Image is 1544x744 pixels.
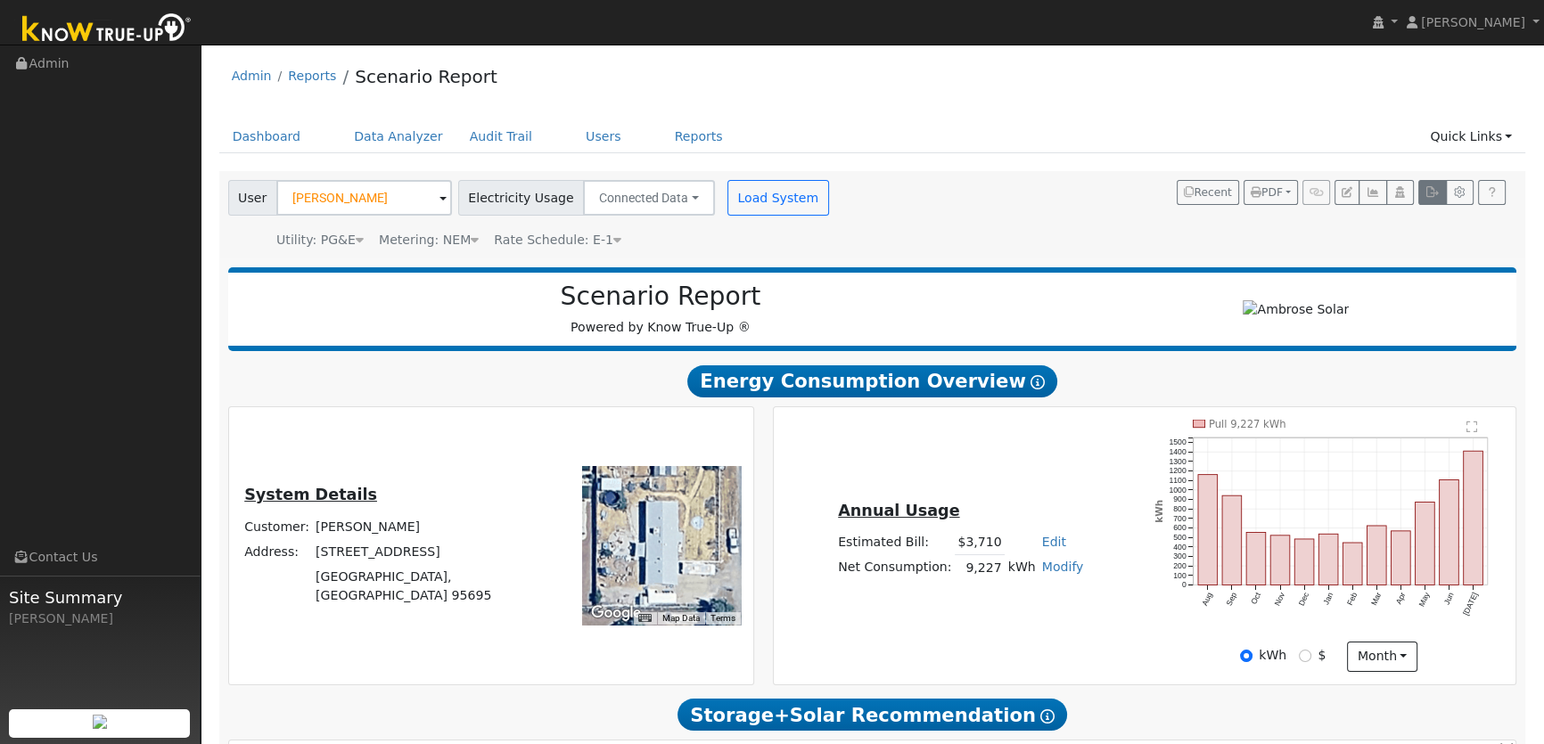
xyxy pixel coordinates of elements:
[1394,591,1408,606] text: Apr
[341,120,456,153] a: Data Analyzer
[838,502,959,519] u: Annual Usage
[583,180,715,216] button: Connected Data
[276,180,452,216] input: Select a User
[727,180,829,216] button: Load System
[1200,591,1214,607] text: Aug
[835,555,955,581] td: Net Consumption:
[1182,580,1187,589] text: 0
[587,601,645,625] a: Open this area in Google Maps (opens a new window)
[1386,180,1414,205] button: Login As
[710,613,735,623] a: Terms (opens in new tab)
[1209,418,1286,430] text: Pull 9,227 kWh
[1321,591,1335,606] text: Jan
[1251,186,1283,199] span: PDF
[244,486,377,503] u: System Details
[456,120,546,153] a: Audit Trail
[1243,300,1349,319] img: Ambrose Solar
[1259,646,1286,665] label: kWh
[1031,375,1045,389] i: Show Help
[1359,180,1386,205] button: Multi-Series Graph
[232,69,272,83] a: Admin
[9,585,191,609] span: Site Summary
[1318,534,1338,585] rect: onclick=""
[1169,486,1186,495] text: 1000
[1478,180,1506,205] a: Help Link
[1173,495,1187,503] text: 900
[1461,591,1480,617] text: [DATE]
[1169,457,1186,466] text: 1300
[1198,475,1218,585] rect: onclick=""
[219,120,315,153] a: Dashboard
[1367,526,1386,585] rect: onclick=""
[678,699,1066,731] span: Storage+Solar Recommendation
[1417,591,1432,609] text: May
[1169,437,1186,446] text: 1500
[1392,531,1411,585] rect: onclick=""
[1464,451,1483,585] rect: onclick=""
[355,66,497,87] a: Scenario Report
[1222,495,1242,585] rect: onclick=""
[1173,543,1187,552] text: 400
[1224,591,1238,607] text: Sep
[1442,591,1456,606] text: Jun
[572,120,635,153] a: Users
[638,612,651,625] button: Keyboard shortcuts
[242,539,313,564] td: Address:
[93,715,107,729] img: retrieve
[1240,650,1252,662] input: kWh
[1335,180,1359,205] button: Edit User
[1421,15,1525,29] span: [PERSON_NAME]
[662,612,700,625] button: Map Data
[1343,543,1362,585] rect: onclick=""
[1244,180,1298,205] button: PDF
[1446,180,1474,205] button: Settings
[1440,480,1459,585] rect: onclick=""
[228,180,277,216] span: User
[1345,591,1359,607] text: Feb
[1246,533,1266,585] rect: onclick=""
[1173,514,1187,523] text: 700
[1294,539,1314,585] rect: onclick=""
[687,365,1056,397] span: Energy Consumption Overview
[1299,650,1311,662] input: $
[1318,646,1326,665] label: $
[1042,535,1066,549] a: Edit
[1173,504,1187,513] text: 800
[955,555,1005,581] td: 9,227
[242,514,313,539] td: Customer:
[587,601,645,625] img: Google
[835,529,955,555] td: Estimated Bill:
[1417,120,1525,153] a: Quick Links
[1416,503,1435,585] rect: onclick=""
[1169,447,1186,456] text: 1400
[1347,642,1417,672] button: month
[1040,709,1055,724] i: Show Help
[1173,523,1187,532] text: 600
[1042,560,1084,574] a: Modify
[1173,571,1187,580] text: 100
[276,231,364,249] div: Utility: PG&E
[1467,421,1479,433] text: 
[458,180,584,216] span: Electricity Usage
[1169,476,1186,485] text: 1100
[494,233,621,247] span: Alias: E1
[1249,591,1262,606] text: Oct
[1173,533,1187,542] text: 500
[1153,500,1163,523] text: kWh
[1296,591,1310,608] text: Dec
[313,514,525,539] td: [PERSON_NAME]
[1005,555,1039,581] td: kWh
[1272,591,1286,608] text: Nov
[1173,561,1187,570] text: 200
[237,282,1085,337] div: Powered by Know True-Up ®
[246,282,1075,312] h2: Scenario Report
[1369,591,1383,607] text: Mar
[955,529,1005,555] td: $3,710
[1173,552,1187,560] text: 300
[1270,536,1290,585] rect: onclick=""
[1418,180,1446,205] button: Export Interval Data
[661,120,736,153] a: Reports
[9,609,191,628] div: [PERSON_NAME]
[313,564,525,608] td: [GEOGRAPHIC_DATA], [GEOGRAPHIC_DATA] 95695
[13,10,201,50] img: Know True-Up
